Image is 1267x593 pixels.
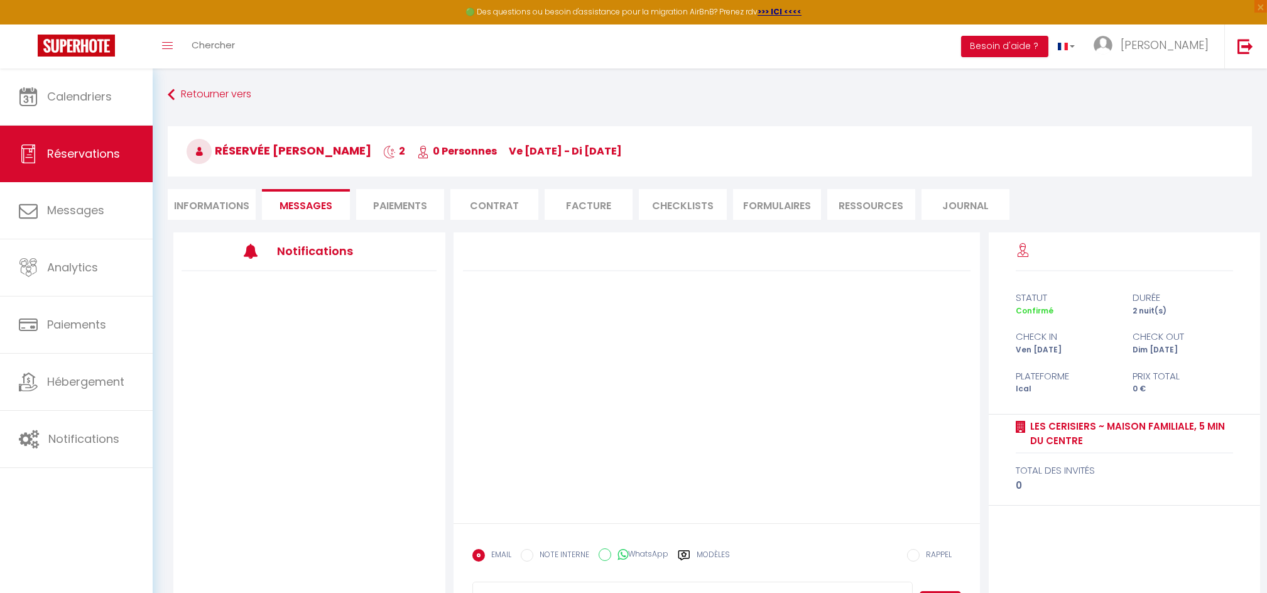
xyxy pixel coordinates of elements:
[1016,305,1053,316] span: Confirmé
[417,144,497,158] span: 0 Personnes
[1008,290,1124,305] div: statut
[1094,36,1112,55] img: ...
[611,548,668,562] label: WhatsApp
[639,189,727,220] li: CHECKLISTS
[182,24,244,68] a: Chercher
[1016,478,1233,493] div: 0
[1124,383,1241,395] div: 0 €
[827,189,915,220] li: Ressources
[1124,305,1241,317] div: 2 nuit(s)
[922,189,1009,220] li: Journal
[1008,329,1124,344] div: check in
[961,36,1048,57] button: Besoin d'aide ?
[450,189,538,220] li: Contrat
[192,38,235,52] span: Chercher
[38,35,115,57] img: Super Booking
[758,6,802,17] a: >>> ICI <<<<
[277,237,383,265] h3: Notifications
[356,189,444,220] li: Paiements
[1121,37,1209,53] span: [PERSON_NAME]
[47,202,104,218] span: Messages
[1084,24,1224,68] a: ... [PERSON_NAME]
[1237,38,1253,54] img: logout
[485,549,511,563] label: EMAIL
[545,189,633,220] li: Facture
[47,374,124,389] span: Hébergement
[383,144,405,158] span: 2
[509,144,622,158] span: ve [DATE] - di [DATE]
[1008,383,1124,395] div: Ical
[47,259,98,275] span: Analytics
[168,84,1252,106] a: Retourner vers
[47,317,106,332] span: Paiements
[47,89,112,104] span: Calendriers
[1008,344,1124,356] div: Ven [DATE]
[280,199,332,213] span: Messages
[187,143,371,158] span: Réservée [PERSON_NAME]
[920,549,952,563] label: RAPPEL
[1008,369,1124,384] div: Plateforme
[1016,463,1233,478] div: total des invités
[47,146,120,161] span: Réservations
[1124,290,1241,305] div: durée
[48,431,119,447] span: Notifications
[733,189,821,220] li: FORMULAIRES
[1124,369,1241,384] div: Prix total
[1026,419,1233,449] a: Les Cerisiers ~ Maison familiale, 5 min du centre
[1124,329,1241,344] div: check out
[1124,344,1241,356] div: Dim [DATE]
[533,549,589,563] label: NOTE INTERNE
[697,549,730,571] label: Modèles
[168,189,256,220] li: Informations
